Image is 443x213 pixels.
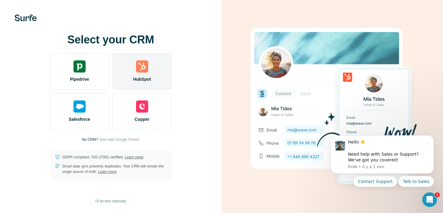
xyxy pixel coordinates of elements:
span: I’ll do this manually [95,198,126,204]
p: No CRM? [82,137,98,142]
a: Learn more [98,170,117,174]
iframe: Intercom live chat [422,192,437,207]
img: pipedrive's logo [73,60,86,73]
p: GDPR compliant. ISO-27001 certified. [62,154,143,160]
h1: Select your CRM [50,34,172,46]
img: hubspot's logo [136,60,148,73]
span: 1 [435,192,440,197]
img: copper's logo [136,100,148,113]
img: Surfe's logo [15,15,37,21]
p: Smart data sync prevents duplicates. Your CRM will remain the single source of truth. [62,164,167,174]
a: Learn more [125,155,143,159]
button: I’ll do this manually [91,197,130,206]
img: salesforce's logo [73,100,86,113]
span: Pipedrive [70,76,89,82]
iframe: Intercom notifications message [322,130,443,191]
span: Salesforce [69,116,90,122]
span: Copper [135,116,149,122]
img: HUBSPOT image [247,19,417,194]
span: HubSpot [133,76,151,82]
button: Start with Google Sheets [99,137,140,142]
